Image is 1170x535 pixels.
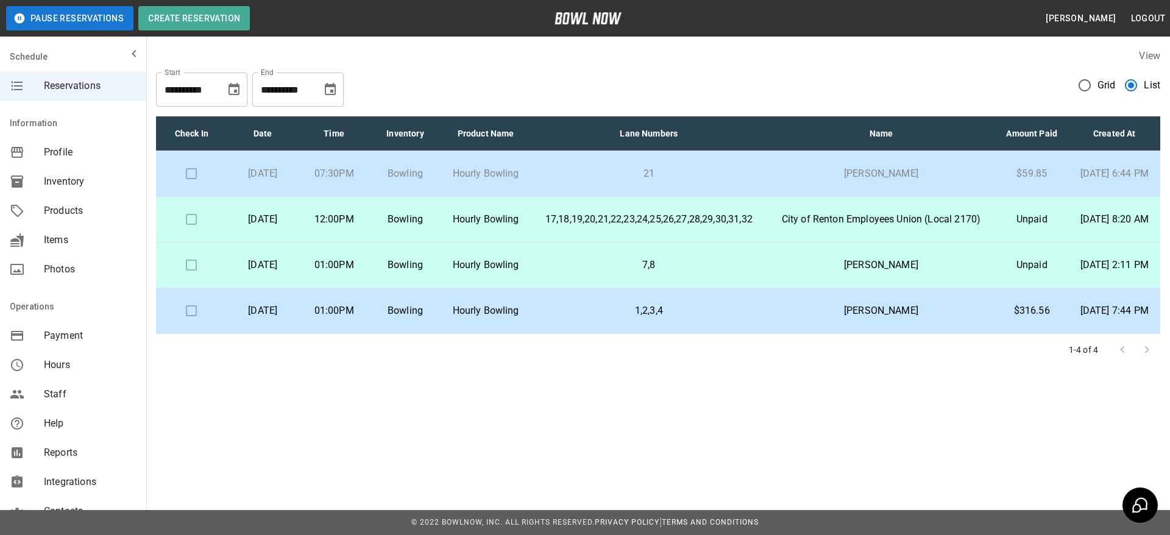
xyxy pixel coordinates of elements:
[308,166,360,181] p: 07:30PM
[308,258,360,272] p: 01:00PM
[777,166,985,181] p: [PERSON_NAME]
[450,303,520,318] p: Hourly Bowling
[541,166,757,181] p: 21
[1005,303,1059,318] p: $316.56
[44,387,136,402] span: Staff
[237,258,289,272] p: [DATE]
[541,303,757,318] p: 1,2,3,4
[1005,258,1059,272] p: Unpaid
[44,328,136,343] span: Payment
[1097,78,1116,93] span: Grid
[662,518,759,526] a: Terms and Conditions
[450,258,520,272] p: Hourly Bowling
[44,145,136,160] span: Profile
[1144,78,1160,93] span: List
[44,174,136,189] span: Inventory
[380,258,431,272] p: Bowling
[222,77,246,102] button: Choose date, selected date is Sep 15, 2025
[1069,116,1160,151] th: Created At
[777,212,985,227] p: City of Renton Employees Union (Local 2170)
[44,79,136,93] span: Reservations
[441,116,530,151] th: Product Name
[44,204,136,218] span: Products
[1079,166,1150,181] p: [DATE] 6:44 PM
[1041,7,1121,30] button: [PERSON_NAME]
[531,116,767,151] th: Lane Numbers
[44,475,136,489] span: Integrations
[44,233,136,247] span: Items
[450,166,520,181] p: Hourly Bowling
[1005,166,1059,181] p: $59.85
[370,116,441,151] th: Inventory
[44,445,136,460] span: Reports
[1069,344,1098,356] p: 1-4 of 4
[237,212,289,227] p: [DATE]
[237,303,289,318] p: [DATE]
[995,116,1069,151] th: Amount Paid
[44,262,136,277] span: Photos
[44,416,136,431] span: Help
[308,212,360,227] p: 12:00PM
[227,116,299,151] th: Date
[411,518,595,526] span: © 2022 BowlNow, Inc. All Rights Reserved.
[138,6,250,30] button: Create Reservation
[44,504,136,519] span: Contacts
[541,258,757,272] p: 7,8
[308,303,360,318] p: 01:00PM
[1005,212,1059,227] p: Unpaid
[380,166,431,181] p: Bowling
[595,518,659,526] a: Privacy Policy
[1079,303,1150,318] p: [DATE] 7:44 PM
[1126,7,1170,30] button: Logout
[237,166,289,181] p: [DATE]
[777,303,985,318] p: [PERSON_NAME]
[44,358,136,372] span: Hours
[1079,212,1150,227] p: [DATE] 8:20 AM
[299,116,370,151] th: Time
[380,303,431,318] p: Bowling
[318,77,342,102] button: Choose date, selected date is Oct 16, 2025
[380,212,431,227] p: Bowling
[1079,258,1150,272] p: [DATE] 2:11 PM
[1139,50,1160,62] label: View
[555,12,622,24] img: logo
[450,212,520,227] p: Hourly Bowling
[6,6,133,30] button: Pause Reservations
[541,212,757,227] p: 17,18,19,20,21,22,23,24,25,26,27,28,29,30,31,32
[156,116,227,151] th: Check In
[767,116,995,151] th: Name
[777,258,985,272] p: [PERSON_NAME]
